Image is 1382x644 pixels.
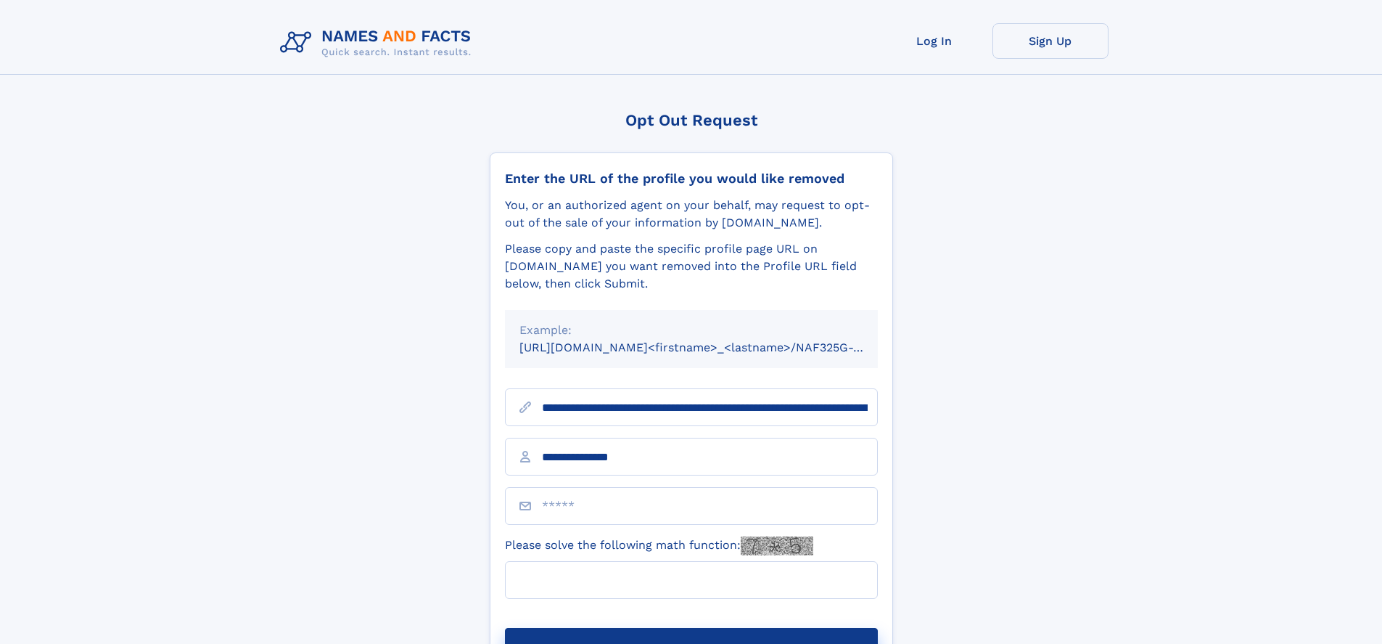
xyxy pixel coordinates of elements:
img: Logo Names and Facts [274,23,483,62]
a: Sign Up [992,23,1109,59]
div: Enter the URL of the profile you would like removed [505,171,878,187]
small: [URL][DOMAIN_NAME]<firstname>_<lastname>/NAF325G-xxxxxxxx [519,341,905,354]
div: You, or an authorized agent on your behalf, may request to opt-out of the sale of your informatio... [505,197,878,232]
div: Opt Out Request [490,111,893,129]
a: Log In [876,23,992,59]
div: Please copy and paste the specific profile page URL on [DOMAIN_NAME] you want removed into the Pr... [505,240,878,293]
label: Please solve the following math function: [505,537,813,555]
div: Example: [519,322,863,339]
